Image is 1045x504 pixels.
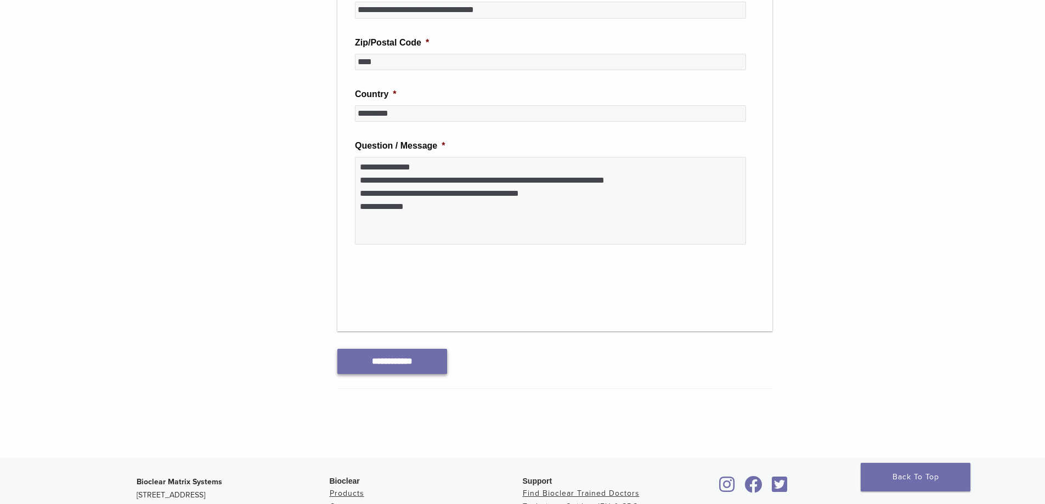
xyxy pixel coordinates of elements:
[355,140,445,152] label: Question / Message
[355,89,397,100] label: Country
[523,477,552,485] span: Support
[330,477,360,485] span: Bioclear
[355,262,522,305] iframe: reCAPTCHA
[137,477,222,486] strong: Bioclear Matrix Systems
[861,463,970,491] a: Back To Top
[769,483,792,494] a: Bioclear
[741,483,766,494] a: Bioclear
[523,489,640,498] a: Find Bioclear Trained Doctors
[330,489,364,498] a: Products
[716,483,739,494] a: Bioclear
[355,37,429,49] label: Zip/Postal Code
